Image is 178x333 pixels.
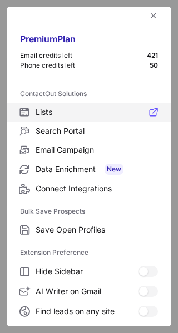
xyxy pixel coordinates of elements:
[18,10,29,21] button: right-button
[7,281,171,301] label: AI Writer on Gmail
[7,179,171,198] label: Connect Integrations
[36,164,158,175] span: Data Enrichment
[36,266,138,276] span: Hide Sidebar
[7,261,171,281] label: Hide Sidebar
[36,184,158,194] span: Connect Integrations
[150,61,158,70] div: 50
[7,103,171,122] label: Lists
[36,126,158,136] span: Search Portal
[105,164,123,175] span: New
[36,145,158,155] span: Email Campaign
[36,306,138,316] span: Find leads on any site
[7,159,171,179] label: Data Enrichment New
[147,9,160,22] button: left-button
[20,203,158,220] label: Bulk Save Prospects
[147,51,158,60] div: 421
[36,286,138,296] span: AI Writer on Gmail
[20,85,158,103] label: ContactOut Solutions
[7,122,171,140] label: Search Portal
[20,33,158,51] div: Premium Plan
[20,244,158,261] label: Extension Preference
[36,107,158,117] span: Lists
[7,140,171,159] label: Email Campaign
[20,51,147,60] div: Email credits left
[7,301,171,321] label: Find leads on any site
[7,220,171,239] label: Save Open Profiles
[36,225,158,235] span: Save Open Profiles
[20,61,150,70] div: Phone credits left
